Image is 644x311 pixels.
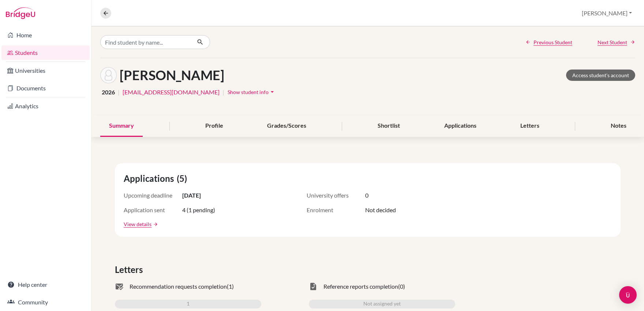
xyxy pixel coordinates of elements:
[151,222,158,227] a: arrow_forward
[100,115,143,137] div: Summary
[1,28,90,42] a: Home
[307,206,365,214] span: Enrolment
[602,115,635,137] div: Notes
[115,263,146,276] span: Letters
[100,67,117,83] img: James Collier's avatar
[182,191,201,200] span: [DATE]
[1,99,90,113] a: Analytics
[6,7,35,19] img: Bridge-U
[1,63,90,78] a: Universities
[269,88,276,95] i: arrow_drop_down
[182,206,215,214] span: 4 (1 pending)
[222,88,224,97] span: |
[130,282,227,291] span: Recommendation requests completion
[309,282,318,291] span: task
[100,35,191,49] input: Find student by name...
[365,206,396,214] span: Not decided
[120,67,224,83] h1: [PERSON_NAME]
[323,282,398,291] span: Reference reports completion
[398,282,405,291] span: (0)
[196,115,232,137] div: Profile
[123,88,220,97] a: [EMAIL_ADDRESS][DOMAIN_NAME]
[124,191,182,200] span: Upcoming deadline
[227,282,234,291] span: (1)
[533,38,572,46] span: Previous Student
[435,115,485,137] div: Applications
[115,282,124,291] span: mark_email_read
[177,172,190,185] span: (5)
[1,295,90,310] a: Community
[512,115,548,137] div: Letters
[525,38,572,46] a: Previous Student
[258,115,315,137] div: Grades/Scores
[187,300,190,308] span: 1
[1,81,90,95] a: Documents
[369,115,409,137] div: Shortlist
[102,88,115,97] span: 2026
[124,220,151,228] a: View details
[363,300,401,308] span: Not assigned yet
[307,191,365,200] span: University offers
[1,277,90,292] a: Help center
[598,38,627,46] span: Next Student
[228,89,269,95] span: Show student info
[619,286,637,304] div: Open Intercom Messenger
[124,172,177,185] span: Applications
[227,86,276,98] button: Show student infoarrow_drop_down
[1,45,90,60] a: Students
[124,206,182,214] span: Application sent
[566,70,635,81] a: Access student's account
[365,191,368,200] span: 0
[579,6,635,20] button: [PERSON_NAME]
[598,38,635,46] a: Next Student
[118,88,120,97] span: |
